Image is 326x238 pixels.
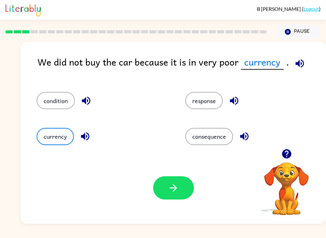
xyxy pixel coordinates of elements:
[38,55,326,79] div: We did not buy the car because it is in very poor .
[185,128,233,145] button: consequence
[5,3,41,17] img: Literably
[257,6,302,12] span: B [PERSON_NAME]
[274,24,321,39] button: Pause
[37,128,74,145] button: currency
[255,152,318,216] video: Your browser must support playing .mp4 files to use Literably. Please try using another browser.
[37,92,75,109] button: condition
[241,55,284,70] span: currency
[257,6,321,12] div: ( )
[185,92,223,109] button: response
[303,6,319,12] a: Logout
